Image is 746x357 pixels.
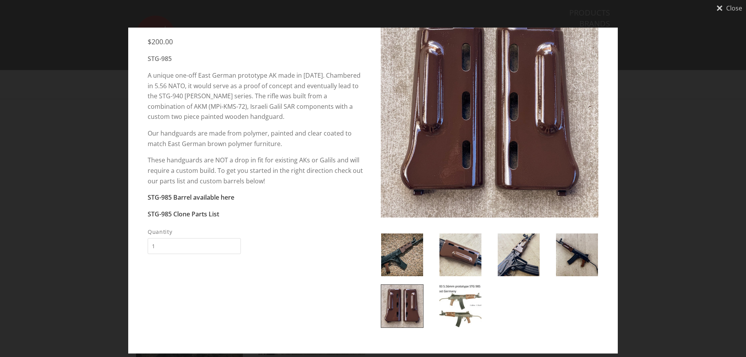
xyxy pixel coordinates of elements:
input: Quantity [148,238,241,254]
strong: STG-985 [148,54,172,63]
img: East German STG-985 AK Handguard [381,285,423,327]
img: East German STG-985 AK Handguard [556,233,598,276]
h2: East German STG-985 AK Handguard [148,3,365,30]
span: Close [726,5,742,11]
img: East German STG-985 AK Handguard [381,3,598,220]
span: $200.00 [148,37,173,46]
p: These handguards are NOT a drop in fit for existing AKs or Galils and will require a custom build... [148,155,365,186]
img: East German STG-985 AK Handguard [439,233,481,276]
img: East German STG-985 AK Handguard [498,233,540,276]
a: STG-985 Barrel available here [148,193,234,202]
span: Quantity [148,227,241,236]
p: A unique one-off East German prototype AK made in [DATE]. Chambered in 5.56 NATO, it would serve ... [148,70,365,122]
img: East German STG-985 AK Handguard [381,233,423,276]
p: Our handguards are made from polymer, painted and clear coated to match East German brown polymer... [148,128,365,149]
a: STG-985 Clone Parts List [148,210,219,218]
img: East German STG-985 AK Handguard [439,285,481,327]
